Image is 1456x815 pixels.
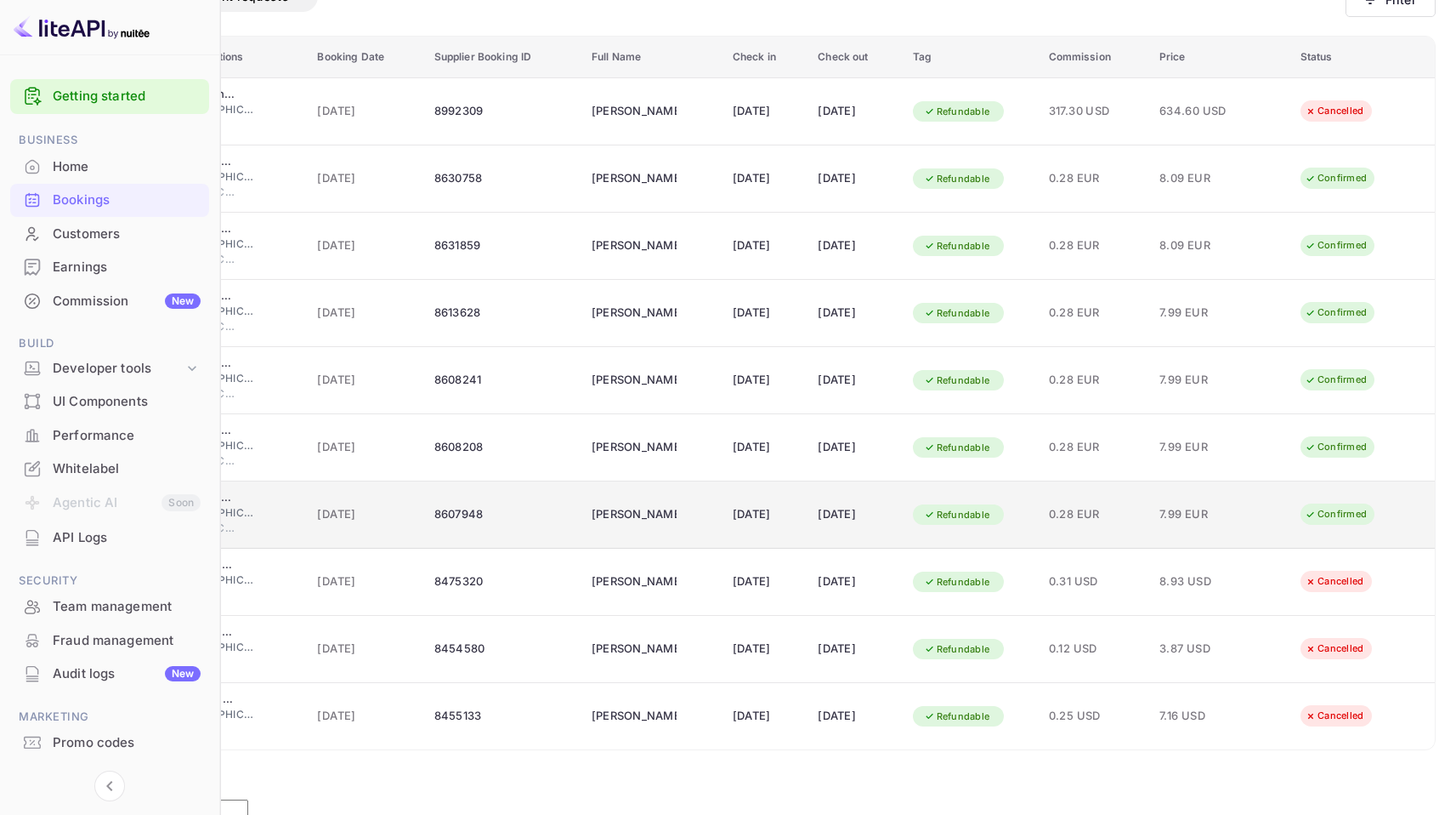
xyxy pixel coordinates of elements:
div: Whitelabel [53,459,201,479]
table: booking table [21,37,1435,750]
span: Marketing [10,708,209,727]
div: Fraud management [53,631,201,651]
div: [DATE] [733,635,797,663]
div: Refundable [913,370,1001,391]
a: Customers [10,218,209,249]
span: 7.16 USD [1159,707,1244,726]
div: Refundable [913,236,1001,257]
img: LiteAPI logo [14,14,150,41]
div: Customers [53,225,201,244]
div: Santiago Moran Labat [592,501,677,528]
div: Santiago Moran Labat [592,98,677,125]
div: [DATE] [818,568,892,596]
div: [DATE] [818,501,892,528]
div: Confirmed [1294,235,1378,256]
div: Refundable [913,168,1001,190]
div: API Logs [10,521,209,555]
div: Santiago Moran Labat [592,165,677,192]
div: [DATE] [818,232,892,259]
div: [DATE] [733,98,797,125]
th: Tag [903,37,1039,78]
span: 7.99 EUR [1159,438,1244,457]
div: Refundable [913,639,1001,660]
div: 8613628 [434,299,571,327]
span: 634.60 USD [1159,102,1244,121]
span: 0.28 EUR [1049,304,1139,322]
div: 8631859 [434,232,571,259]
div: Santiago Moran Labat [592,232,677,259]
div: Cancelled [1294,100,1374,122]
div: [DATE] [818,635,892,663]
a: Audit logsNew [10,658,209,689]
div: API Logs [53,528,201,548]
th: Status [1290,37,1435,78]
div: 8608208 [434,434,571,461]
div: Promo codes [53,733,201,753]
span: Build [10,334,209,353]
div: [DATE] [818,299,892,327]
div: Developer tools [53,359,184,379]
span: [DATE] [317,505,413,524]
div: CommissionNew [10,285,209,318]
div: [DATE] [818,703,892,730]
div: [DATE] [818,98,892,125]
div: Confirmed [1294,436,1378,458]
th: Commission [1039,37,1149,78]
div: Santiago Moran Labat [592,434,677,461]
th: Check in [722,37,807,78]
div: [DATE] [733,434,797,461]
span: 0.28 EUR [1049,371,1139,390]
span: [DATE] [317,371,413,390]
div: Confirmed [1294,504,1378,525]
div: 8608241 [434,367,571,394]
div: New [165,666,201,681]
div: Cancelled [1294,705,1374,727]
span: 317.30 USD [1049,102,1139,121]
a: Promo codes [10,727,209,758]
span: [DATE] [317,237,413,255]
span: 0.28 EUR [1049,505,1139,524]
div: New [165,294,201,309]
span: 7.99 EUR [1159,371,1244,390]
span: 0.28 EUR [1049,169,1139,188]
div: Santiago Moran Labat [592,703,677,730]
div: Santiago Moran Labat [592,367,677,394]
span: [DATE] [317,102,413,121]
div: 8455133 [434,703,571,730]
button: Collapse navigation [94,771,125,801]
div: [DATE] [818,367,892,394]
div: Santiago Moran Labat [592,299,677,327]
th: Check out [807,37,902,78]
div: [DATE] [733,367,797,394]
div: Confirmed [1294,369,1378,390]
span: 8.09 EUR [1159,237,1244,255]
div: Whitelabel [10,453,209,486]
div: Commission [53,292,201,311]
div: 8475320 [434,568,571,596]
div: [DATE] [733,165,797,192]
div: Team management [53,597,201,617]
div: Earnings [53,258,201,277]
div: Earnings [10,251,209,284]
span: [DATE] [317,573,413,591]
span: [DATE] [317,304,413,322]
th: Booking Date [307,37,423,78]
th: Price [1149,37,1290,78]
span: [DATE] [317,169,413,188]
th: Supplier Booking ID [424,37,581,78]
a: Fraud management [10,624,209,656]
div: Performance [53,426,201,446]
div: Performance [10,419,209,453]
th: Hotel informations [141,37,308,78]
div: [DATE] [733,703,797,730]
span: Business [10,131,209,150]
div: Customers [10,218,209,251]
a: API Logs [10,521,209,553]
div: Refundable [913,437,1001,459]
span: 8.93 USD [1159,573,1244,591]
div: [DATE] [733,232,797,259]
div: 8630758 [434,165,571,192]
div: 8992309 [434,98,571,125]
div: Cancelled [1294,638,1374,659]
div: Refundable [913,572,1001,593]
